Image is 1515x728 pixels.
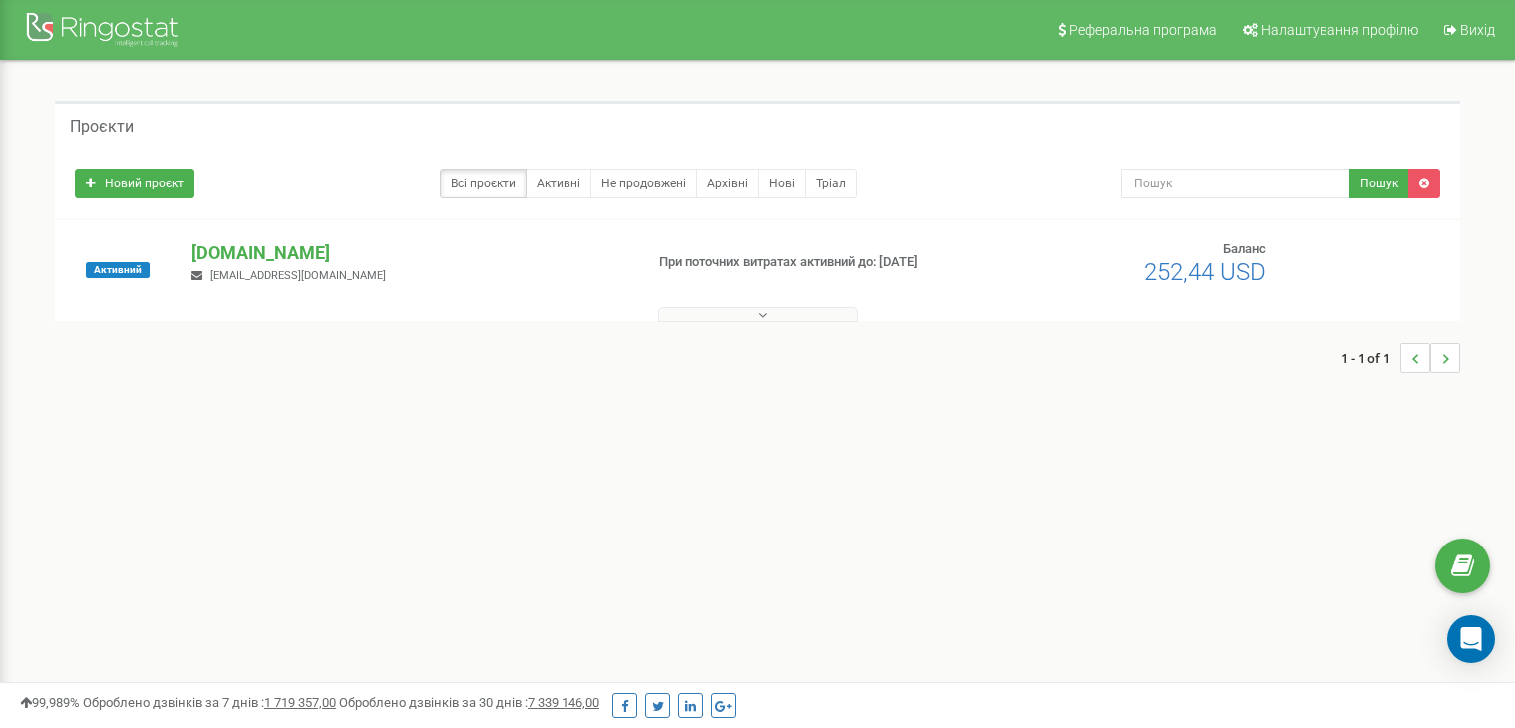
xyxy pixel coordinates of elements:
[1341,343,1400,373] span: 1 - 1 of 1
[1261,22,1418,38] span: Налаштування профілю
[339,695,599,710] span: Оброблено дзвінків за 30 днів :
[526,169,591,198] a: Активні
[264,695,336,710] u: 1 719 357,00
[1341,323,1460,393] nav: ...
[590,169,697,198] a: Не продовжені
[1144,258,1266,286] span: 252,44 USD
[83,695,336,710] span: Оброблено дзвінків за 7 днів :
[805,169,857,198] a: Тріал
[758,169,806,198] a: Нові
[440,169,527,198] a: Всі проєкти
[659,253,978,272] p: При поточних витратах активний до: [DATE]
[1349,169,1409,198] button: Пошук
[75,169,194,198] a: Новий проєкт
[1121,169,1350,198] input: Пошук
[70,118,134,136] h5: Проєкти
[210,269,386,282] span: [EMAIL_ADDRESS][DOMAIN_NAME]
[86,262,150,278] span: Активний
[1069,22,1217,38] span: Реферальна програма
[1447,615,1495,663] div: Open Intercom Messenger
[696,169,759,198] a: Архівні
[1223,241,1266,256] span: Баланс
[191,240,626,266] p: [DOMAIN_NAME]
[20,695,80,710] span: 99,989%
[528,695,599,710] u: 7 339 146,00
[1460,22,1495,38] span: Вихід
